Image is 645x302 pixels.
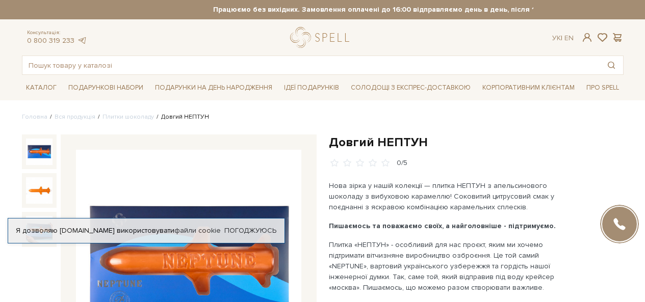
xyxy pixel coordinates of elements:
[552,34,574,43] div: Ук
[478,79,579,96] a: Корпоративним клієнтам
[22,80,61,96] span: Каталог
[102,113,154,121] a: Плитки шоколаду
[27,36,74,45] a: 0 800 319 233
[329,239,568,293] p: Плитка «НЕПТУН» - особливий для нас проєкт, яким ми хочемо підтримати вітчизняне виробництво озбр...
[8,226,285,235] div: Я дозволяю [DOMAIN_NAME] використовувати
[174,226,221,235] a: файли cookie
[27,30,87,36] span: Консультація:
[397,158,407,168] div: 0/5
[26,216,53,242] img: Довгий НЕПТУН
[582,80,623,96] span: Про Spell
[26,177,53,204] img: Довгий НЕПТУН
[329,180,568,212] p: Нова зірка у нашій колекції — плитка НЕПТУН з апельсинового шоколаду з вибуховою карамеллю! Соков...
[561,34,562,42] span: |
[22,113,47,121] a: Головна
[564,34,574,42] a: En
[329,134,624,150] h1: Довгий НЕПТУН
[55,113,95,121] a: Вся продукція
[347,79,475,96] a: Солодощі з експрес-доставкою
[64,80,147,96] span: Подарункові набори
[224,226,276,235] a: Погоджуюсь
[151,80,276,96] span: Подарунки на День народження
[77,36,87,45] a: telegram
[329,222,556,230] b: Пишаємось та поважаємо своїх, а найголовніше - підтримуємо.
[600,56,623,74] button: Пошук товару у каталозі
[22,56,600,74] input: Пошук товару у каталозі
[26,139,53,165] img: Довгий НЕПТУН
[154,113,209,122] li: Довгий НЕПТУН
[290,27,354,48] a: logo
[280,80,343,96] span: Ідеї подарунків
